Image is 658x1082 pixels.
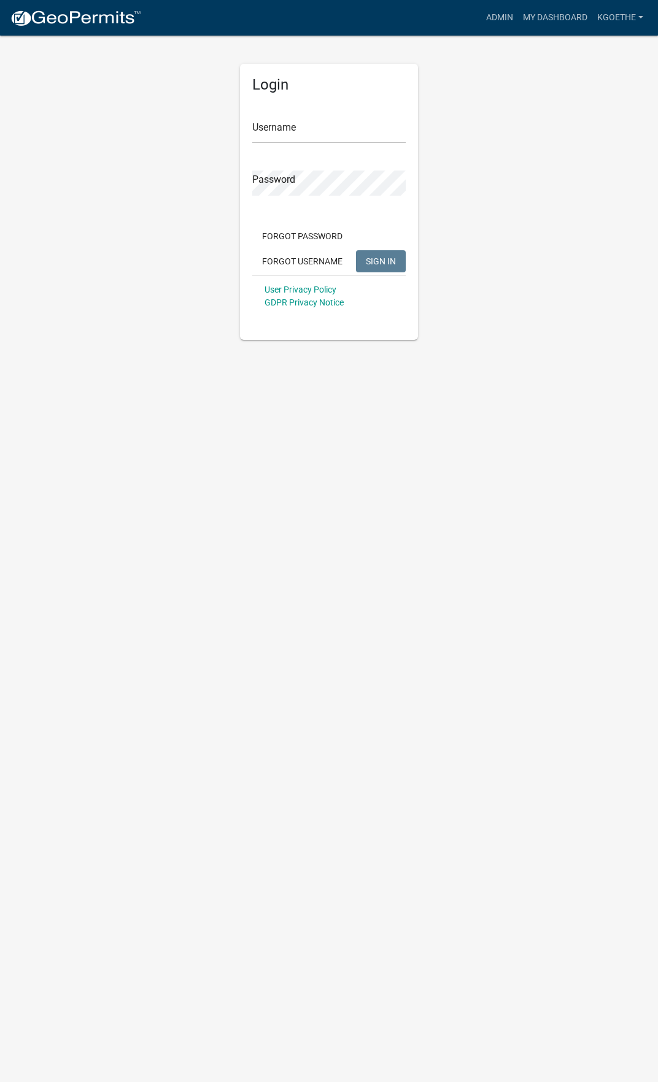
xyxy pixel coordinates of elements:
[252,250,352,272] button: Forgot Username
[481,6,518,29] a: Admin
[518,6,592,29] a: My Dashboard
[356,250,406,272] button: SIGN IN
[366,256,396,266] span: SIGN IN
[592,6,648,29] a: kgoethe
[252,76,406,94] h5: Login
[265,285,336,294] a: User Privacy Policy
[265,297,344,307] a: GDPR Privacy Notice
[252,225,352,247] button: Forgot Password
